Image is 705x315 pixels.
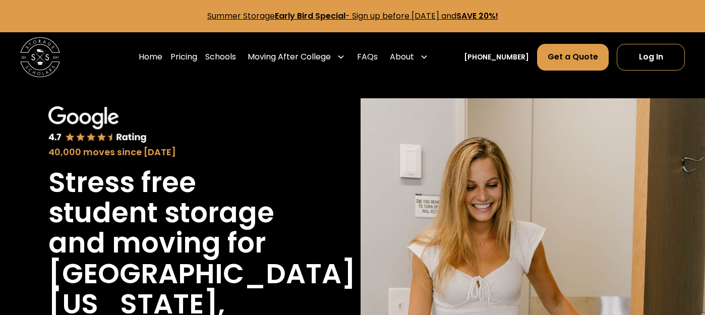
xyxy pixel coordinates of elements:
strong: Early Bird Special [275,10,345,22]
a: Pricing [170,43,197,72]
div: About [386,43,432,72]
img: Storage Scholars main logo [20,37,61,78]
a: Summer StorageEarly Bird Special- Sign up before [DATE] andSAVE 20%! [207,10,498,22]
a: [PHONE_NUMBER] [464,52,529,62]
div: 40,000 moves since [DATE] [48,146,297,159]
strong: SAVE 20%! [456,10,498,22]
a: Home [139,43,162,72]
a: FAQs [357,43,378,72]
div: Moving After College [244,43,349,72]
div: Moving After College [248,51,331,63]
a: Schools [205,43,236,72]
h1: Stress free student storage and moving for [48,167,297,259]
div: About [390,51,414,63]
img: Google 4.7 star rating [48,106,147,144]
a: Log In [617,44,685,71]
a: Get a Quote [537,44,609,71]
